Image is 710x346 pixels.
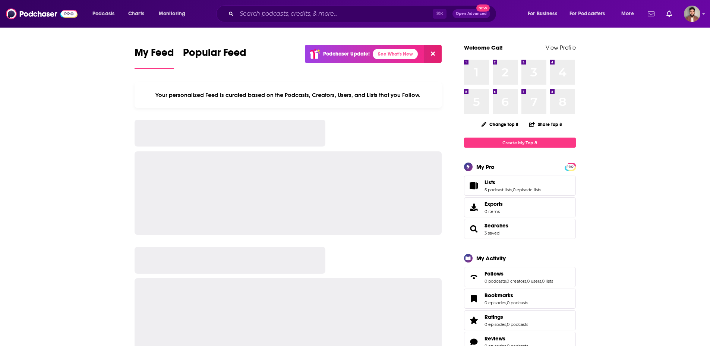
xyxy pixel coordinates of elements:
input: Search podcasts, credits, & more... [237,8,433,20]
a: Searches [485,222,508,229]
a: 0 podcasts [485,279,506,284]
span: Exports [485,201,503,207]
button: Show profile menu [684,6,700,22]
a: Ratings [485,314,528,320]
span: 0 items [485,209,503,214]
a: My Feed [135,46,174,69]
a: Ratings [467,315,482,325]
button: open menu [616,8,643,20]
a: 0 episodes [485,300,506,305]
a: Bookmarks [485,292,528,299]
span: Bookmarks [464,289,576,309]
span: Lists [464,176,576,196]
span: , [506,322,507,327]
div: Search podcasts, credits, & more... [223,5,504,22]
span: Monitoring [159,9,185,19]
a: See What's New [373,49,418,59]
span: Follows [485,270,504,277]
button: Open AdvancedNew [452,9,490,18]
a: PRO [566,164,575,169]
p: Podchaser Update! [323,51,370,57]
img: User Profile [684,6,700,22]
a: 0 creators [507,279,526,284]
span: More [621,9,634,19]
a: Follows [485,270,553,277]
span: , [512,187,513,192]
a: Bookmarks [467,293,482,304]
a: Reviews [485,335,528,342]
a: 0 podcasts [507,322,528,327]
span: Open Advanced [456,12,487,16]
span: PRO [566,164,575,170]
button: open menu [523,8,567,20]
span: , [541,279,542,284]
a: Show notifications dropdown [645,7,657,20]
a: View Profile [546,44,576,51]
a: Follows [467,272,482,282]
span: Podcasts [92,9,114,19]
span: Reviews [485,335,505,342]
a: 0 podcasts [507,300,528,305]
span: For Business [528,9,557,19]
a: 0 users [527,279,541,284]
button: open menu [565,8,616,20]
span: For Podcasters [569,9,605,19]
span: Bookmarks [485,292,513,299]
img: Podchaser - Follow, Share and Rate Podcasts [6,7,78,21]
a: Lists [485,179,541,186]
span: Exports [467,202,482,213]
button: open menu [87,8,124,20]
button: Share Top 8 [529,117,562,132]
div: My Pro [476,163,495,170]
span: New [476,4,490,12]
span: Charts [128,9,144,19]
a: Searches [467,224,482,234]
span: ⌘ K [433,9,446,19]
a: 0 lists [542,279,553,284]
a: 0 episode lists [513,187,541,192]
a: Show notifications dropdown [663,7,675,20]
span: Lists [485,179,495,186]
div: Your personalized Feed is curated based on the Podcasts, Creators, Users, and Lists that you Follow. [135,82,442,108]
a: 5 podcast lists [485,187,512,192]
span: , [506,300,507,305]
span: Ratings [464,310,576,330]
div: My Activity [476,255,506,262]
span: Follows [464,267,576,287]
a: Lists [467,180,482,191]
a: Charts [123,8,149,20]
span: Popular Feed [183,46,246,63]
a: 0 episodes [485,322,506,327]
button: open menu [154,8,195,20]
a: Welcome Cal! [464,44,503,51]
span: , [526,279,527,284]
a: Exports [464,197,576,217]
a: Create My Top 8 [464,138,576,148]
span: Searches [464,219,576,239]
span: Logged in as calmonaghan [684,6,700,22]
span: Ratings [485,314,503,320]
span: My Feed [135,46,174,63]
a: Popular Feed [183,46,246,69]
a: 3 saved [485,230,499,236]
button: Change Top 8 [477,120,523,129]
